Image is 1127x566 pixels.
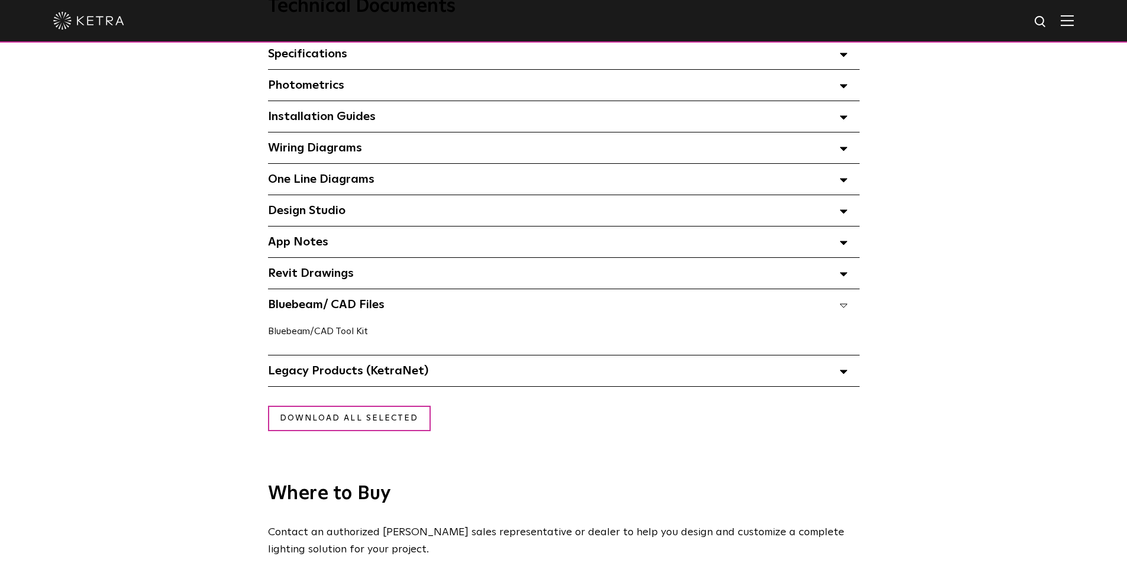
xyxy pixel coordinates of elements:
a: Download all selected [268,406,431,431]
span: One Line Diagrams [268,173,374,185]
p: Contact an authorized [PERSON_NAME] sales representative or dealer to help you design and customi... [268,524,854,558]
span: Photometrics [268,79,344,91]
span: Installation Guides [268,111,376,122]
img: search icon [1034,15,1048,30]
span: Bluebeam/ CAD Files [268,299,385,311]
span: Wiring Diagrams [268,142,362,154]
img: Hamburger%20Nav.svg [1061,15,1074,26]
a: Bluebeam/CAD Tool Kit [268,326,368,336]
span: App Notes [268,236,328,248]
span: Revit Drawings [268,267,354,279]
span: Design Studio [268,205,345,216]
span: Specifications [268,48,347,60]
span: Legacy Products (KetraNet) [268,365,428,377]
img: ketra-logo-2019-white [53,12,124,30]
h3: Where to Buy [268,484,860,503]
